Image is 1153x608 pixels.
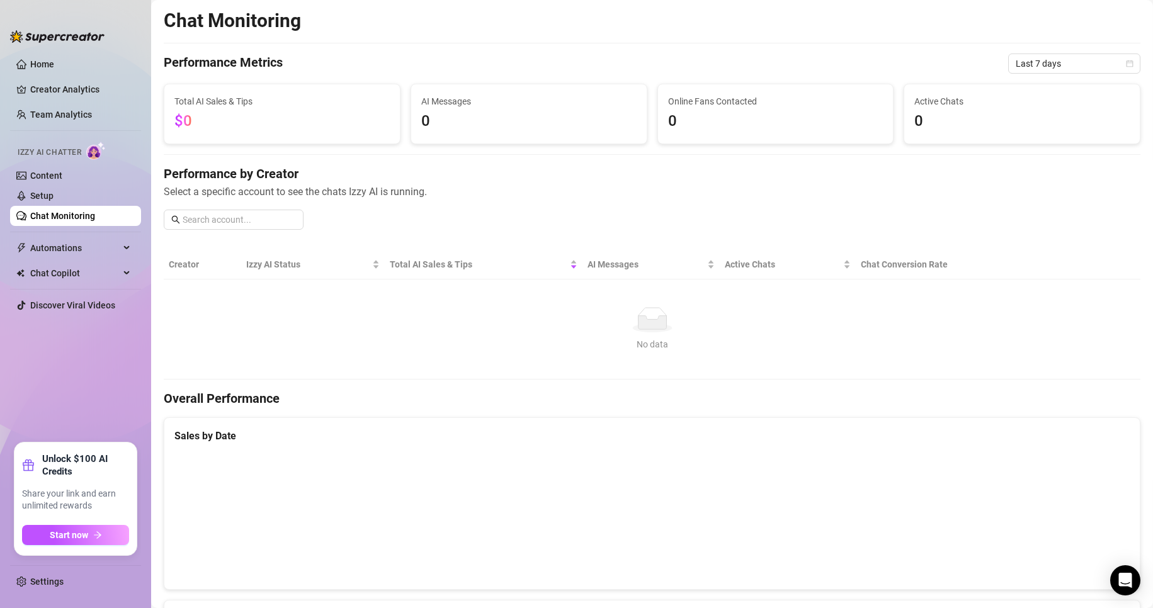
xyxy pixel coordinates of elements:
[171,215,180,224] span: search
[241,250,385,279] th: Izzy AI Status
[385,250,582,279] th: Total AI Sales & Tips
[30,59,54,69] a: Home
[164,184,1140,200] span: Select a specific account to see the chats Izzy AI is running.
[1110,565,1140,595] div: Open Intercom Messenger
[725,257,841,271] span: Active Chats
[22,525,129,545] button: Start nowarrow-right
[30,300,115,310] a: Discover Viral Videos
[30,171,62,181] a: Content
[588,257,705,271] span: AI Messages
[174,94,390,108] span: Total AI Sales & Tips
[16,269,25,278] img: Chat Copilot
[22,459,35,471] span: gift
[668,110,883,133] span: 0
[856,250,1043,279] th: Chat Conversion Rate
[18,147,81,159] span: Izzy AI Chatter
[22,488,129,512] span: Share your link and earn unlimited rewards
[30,110,92,120] a: Team Analytics
[174,428,1130,444] div: Sales by Date
[421,110,637,133] span: 0
[164,9,301,33] h2: Chat Monitoring
[174,337,1130,351] div: No data
[164,53,283,74] h4: Performance Metrics
[582,250,720,279] th: AI Messages
[668,94,883,108] span: Online Fans Contacted
[42,453,129,478] strong: Unlock $100 AI Credits
[30,263,120,283] span: Chat Copilot
[183,213,296,227] input: Search account...
[30,577,64,587] a: Settings
[86,142,106,160] img: AI Chatter
[30,191,54,201] a: Setup
[10,30,105,43] img: logo-BBDzfeDw.svg
[914,110,1130,133] span: 0
[30,238,120,258] span: Automations
[30,211,95,221] a: Chat Monitoring
[164,165,1140,183] h4: Performance by Creator
[421,94,637,108] span: AI Messages
[390,257,567,271] span: Total AI Sales & Tips
[93,531,102,539] span: arrow-right
[164,250,241,279] th: Creator
[174,112,192,130] span: $0
[914,94,1130,108] span: Active Chats
[16,243,26,253] span: thunderbolt
[246,257,370,271] span: Izzy AI Status
[720,250,856,279] th: Active Chats
[30,79,131,99] a: Creator Analytics
[1126,60,1133,67] span: calendar
[164,390,1140,407] h4: Overall Performance
[1016,54,1133,73] span: Last 7 days
[50,530,88,540] span: Start now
